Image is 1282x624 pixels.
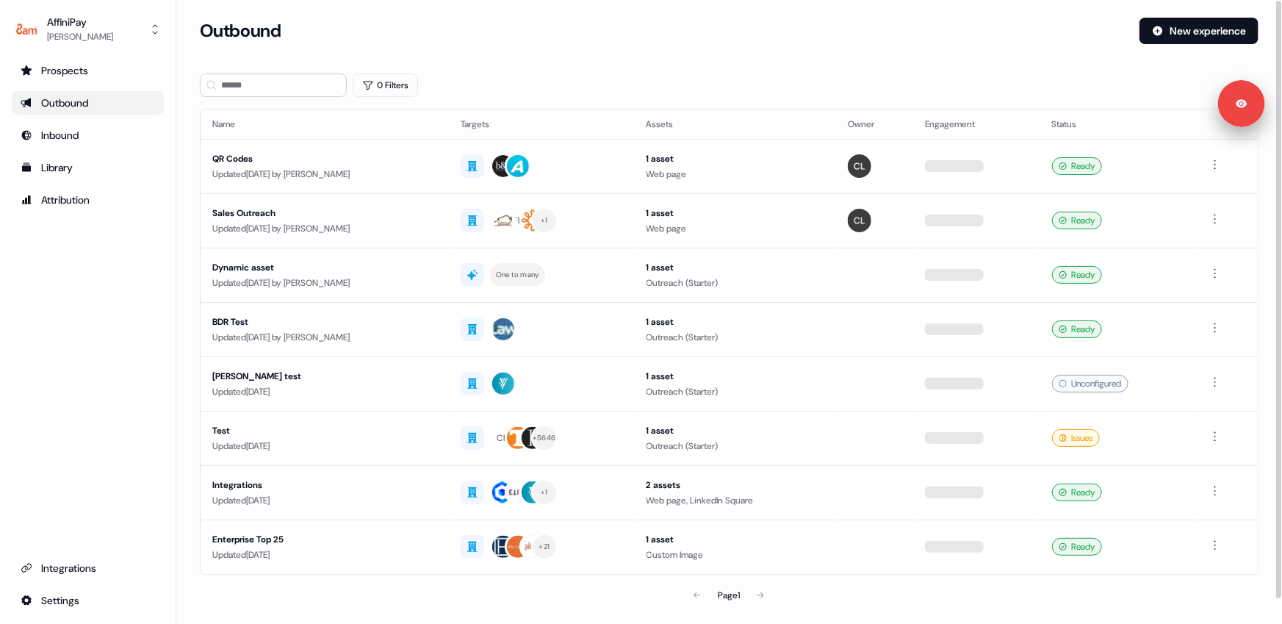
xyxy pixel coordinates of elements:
[647,493,825,508] div: Web page, LinkedIn Square
[647,439,825,453] div: Outreach (Starter)
[21,160,155,175] div: Library
[12,556,164,580] a: Go to integrations
[21,96,155,110] div: Outbound
[212,532,437,547] div: Enterprise Top 25
[647,206,825,220] div: 1 asset
[12,188,164,212] a: Go to attribution
[1040,110,1195,139] th: Status
[647,384,825,399] div: Outreach (Starter)
[212,369,437,384] div: [PERSON_NAME] test
[913,110,1040,139] th: Engagement
[201,110,449,139] th: Name
[647,260,825,275] div: 1 asset
[718,588,740,603] div: Page 1
[1052,320,1102,338] div: Ready
[353,73,418,97] button: 0 Filters
[212,493,437,508] div: Updated [DATE]
[836,110,913,139] th: Owner
[647,548,825,562] div: Custom Image
[212,423,437,438] div: Test
[647,423,825,438] div: 1 asset
[212,384,437,399] div: Updated [DATE]
[212,330,437,345] div: Updated [DATE] by [PERSON_NAME]
[12,123,164,147] a: Go to Inbound
[212,315,437,329] div: BDR Test
[1139,18,1258,44] button: New experience
[21,128,155,143] div: Inbound
[21,561,155,575] div: Integrations
[647,167,825,182] div: Web page
[1052,157,1102,175] div: Ready
[12,91,164,115] a: Go to outbound experience
[21,193,155,207] div: Attribution
[212,276,437,290] div: Updated [DATE] by [PERSON_NAME]
[1052,484,1102,501] div: Ready
[212,221,437,236] div: Updated [DATE] by [PERSON_NAME]
[647,478,825,492] div: 2 assets
[21,593,155,608] div: Settings
[212,439,437,453] div: Updated [DATE]
[1052,266,1102,284] div: Ready
[647,369,825,384] div: 1 asset
[647,532,825,547] div: 1 asset
[647,151,825,166] div: 1 asset
[647,315,825,329] div: 1 asset
[1052,212,1102,229] div: Ready
[212,167,437,182] div: Updated [DATE] by [PERSON_NAME]
[21,63,155,78] div: Prospects
[848,154,871,178] img: Charlie
[1052,429,1100,447] div: Issues
[647,221,825,236] div: Web page
[497,431,509,445] div: CH
[514,213,522,228] div: FL
[541,486,548,499] div: + 1
[647,276,825,290] div: Outreach (Starter)
[200,20,281,42] h3: Outbound
[635,110,837,139] th: Assets
[212,206,437,220] div: Sales Outreach
[212,548,437,562] div: Updated [DATE]
[47,15,113,29] div: AffiniPay
[647,330,825,345] div: Outreach (Starter)
[212,151,437,166] div: QR Codes
[533,431,555,445] div: + 5646
[848,209,871,232] img: Charlie
[12,12,164,47] button: AffiniPay[PERSON_NAME]
[1052,375,1128,392] div: Unconfigured
[12,156,164,179] a: Go to templates
[539,540,550,553] div: + 21
[541,214,548,227] div: + 1
[449,110,635,139] th: Targets
[12,589,164,612] a: Go to integrations
[212,260,437,275] div: Dynamic asset
[1052,538,1102,556] div: Ready
[47,29,113,44] div: [PERSON_NAME]
[12,59,164,82] a: Go to prospects
[212,478,437,492] div: Integrations
[496,268,539,281] div: One to many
